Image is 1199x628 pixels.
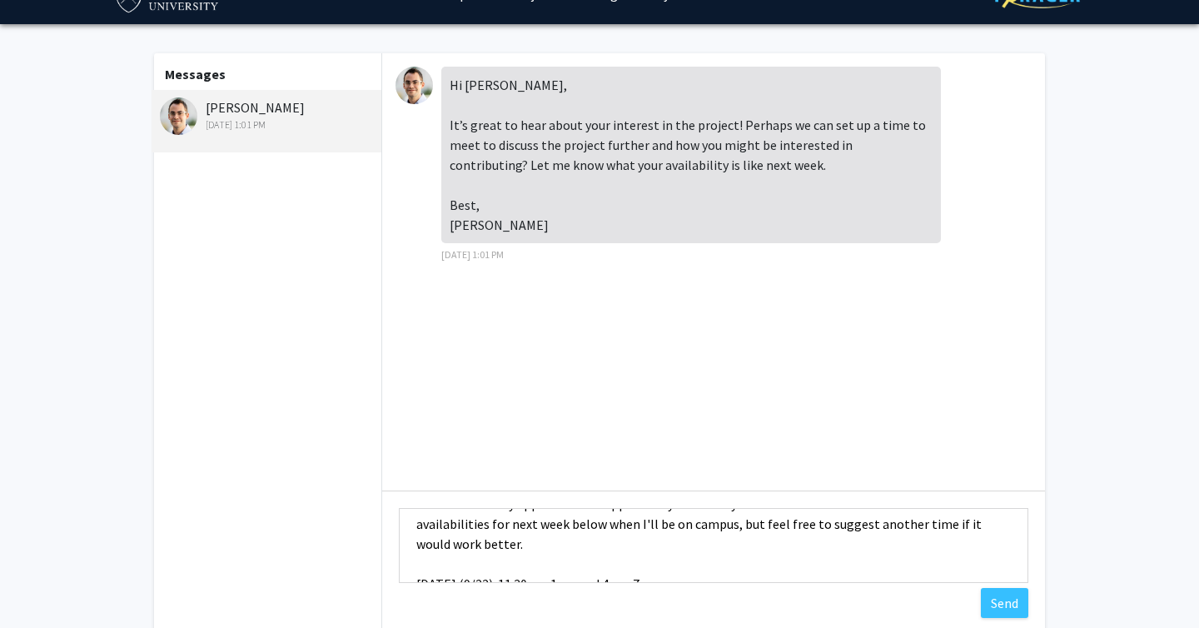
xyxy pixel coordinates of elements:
b: Messages [165,66,226,82]
button: Send [981,588,1028,618]
iframe: Chat [12,553,71,616]
span: [DATE] 1:01 PM [441,248,504,261]
img: Alexander Bolton [396,67,433,104]
div: [PERSON_NAME] [160,97,377,132]
div: Hi [PERSON_NAME], It’s great to hear about your interest in the project! Perhaps we can set up a ... [441,67,941,243]
img: Alexander Bolton [160,97,197,135]
div: [DATE] 1:01 PM [160,117,377,132]
textarea: Message [399,508,1028,583]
